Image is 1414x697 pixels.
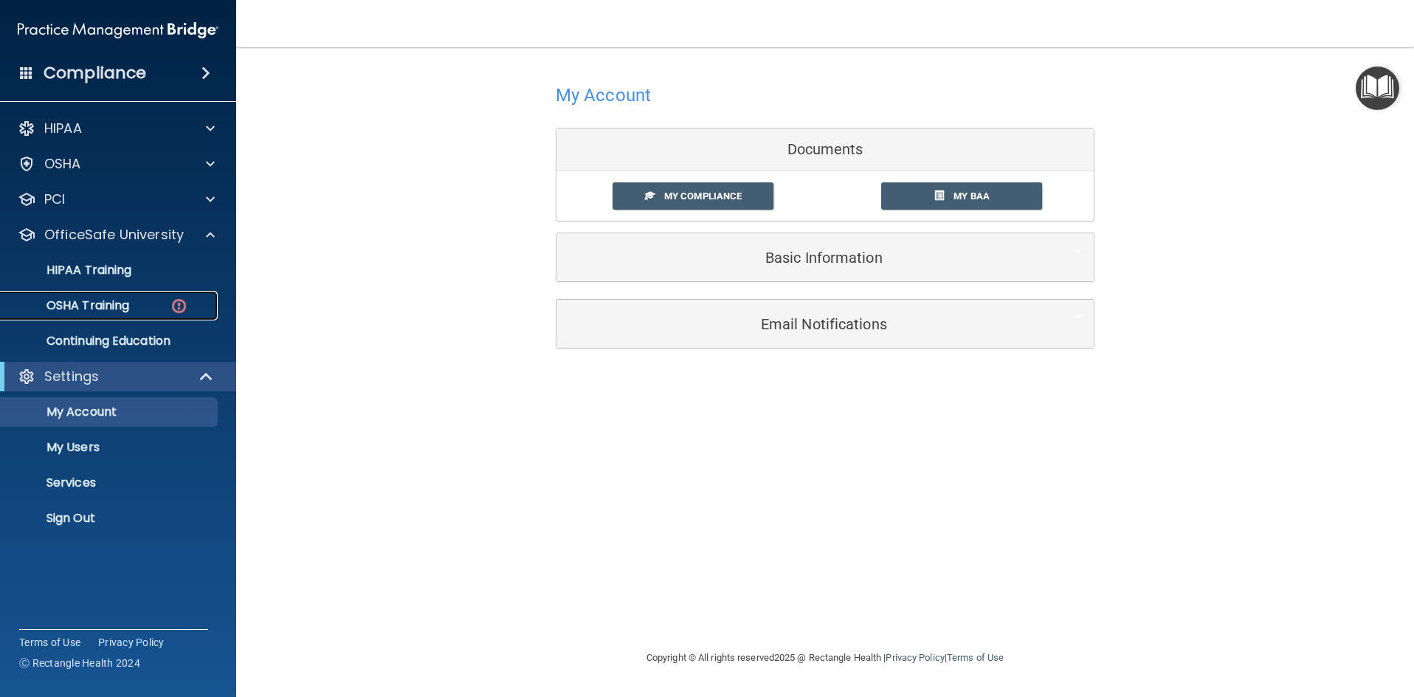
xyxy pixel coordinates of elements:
img: danger-circle.6113f641.png [170,297,188,315]
p: HIPAA [44,120,82,137]
a: Terms of Use [19,635,80,650]
h4: My Account [556,86,651,105]
h5: Email Notifications [568,316,1038,332]
a: Settings [18,368,214,385]
p: HIPAA Training [10,263,131,278]
p: OfficeSafe University [44,226,184,244]
p: OSHA [44,155,81,173]
p: My Users [10,440,211,455]
p: My Account [10,405,211,419]
p: Services [10,475,211,490]
a: PCI [18,190,215,208]
a: Basic Information [568,241,1083,274]
a: Privacy Policy [886,652,944,663]
h4: Compliance [44,63,146,83]
span: Ⓒ Rectangle Health 2024 [19,656,140,670]
button: Open Resource Center [1356,66,1399,110]
span: My BAA [953,190,990,202]
h5: Basic Information [568,250,1038,266]
img: PMB logo [18,16,218,45]
a: HIPAA [18,120,215,137]
p: OSHA Training [10,298,129,313]
a: Email Notifications [568,307,1083,340]
iframe: Drift Widget Chat Controller [1159,592,1396,651]
a: Privacy Policy [98,635,165,650]
div: Copyright © All rights reserved 2025 @ Rectangle Health | | [556,634,1094,681]
span: My Compliance [664,190,742,202]
p: Continuing Education [10,334,211,348]
p: Sign Out [10,511,211,526]
p: PCI [44,190,65,208]
a: Terms of Use [947,652,1004,663]
p: Settings [44,368,99,385]
div: Documents [556,128,1094,171]
a: OfficeSafe University [18,226,215,244]
a: OSHA [18,155,215,173]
